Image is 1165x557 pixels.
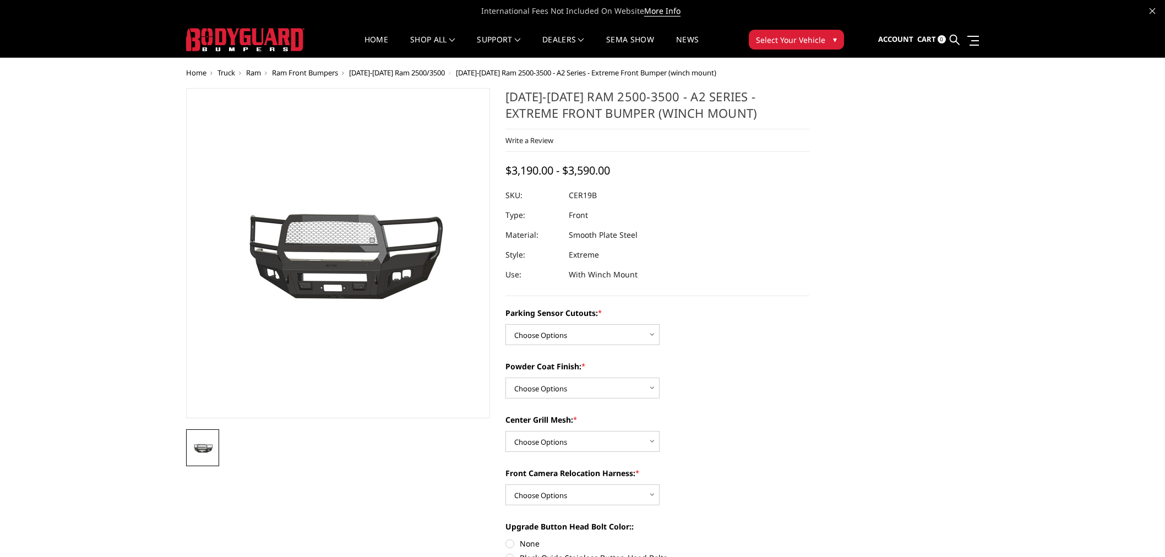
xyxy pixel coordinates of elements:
[186,88,490,418] a: 2019-2025 Ram 2500-3500 - A2 Series - Extreme Front Bumper (winch mount)
[569,185,597,205] dd: CER19B
[349,68,445,78] a: [DATE]-[DATE] Ram 2500/3500
[917,34,936,44] span: Cart
[505,225,560,245] dt: Material:
[756,34,825,46] span: Select Your Vehicle
[878,25,913,54] a: Account
[217,68,235,78] a: Truck
[505,521,809,532] label: Upgrade Button Head Bolt Color::
[542,36,584,57] a: Dealers
[364,36,388,57] a: Home
[505,307,809,319] label: Parking Sensor Cutouts:
[246,68,261,78] a: Ram
[186,68,206,78] a: Home
[606,36,654,57] a: SEMA Show
[410,36,455,57] a: shop all
[878,34,913,44] span: Account
[505,265,560,285] dt: Use:
[189,442,216,454] img: 2019-2025 Ram 2500-3500 - A2 Series - Extreme Front Bumper (winch mount)
[505,538,809,549] label: None
[505,361,809,372] label: Powder Coat Finish:
[569,225,638,245] dd: Smooth Plate Steel
[505,163,610,178] span: $3,190.00 - $3,590.00
[569,245,599,265] dd: Extreme
[569,265,638,285] dd: With Winch Mount
[569,205,588,225] dd: Front
[917,25,946,54] a: Cart 0
[505,135,553,145] a: Write a Review
[749,30,844,50] button: Select Your Vehicle
[272,68,338,78] a: Ram Front Bumpers
[505,88,809,129] h1: [DATE]-[DATE] Ram 2500-3500 - A2 Series - Extreme Front Bumper (winch mount)
[505,467,809,479] label: Front Camera Relocation Harness:
[505,185,560,205] dt: SKU:
[477,36,520,57] a: Support
[505,205,560,225] dt: Type:
[505,245,560,265] dt: Style:
[186,28,304,51] img: BODYGUARD BUMPERS
[833,34,837,45] span: ▾
[676,36,699,57] a: News
[938,35,946,43] span: 0
[456,68,716,78] span: [DATE]-[DATE] Ram 2500-3500 - A2 Series - Extreme Front Bumper (winch mount)
[644,6,681,17] a: More Info
[505,414,809,425] label: Center Grill Mesh:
